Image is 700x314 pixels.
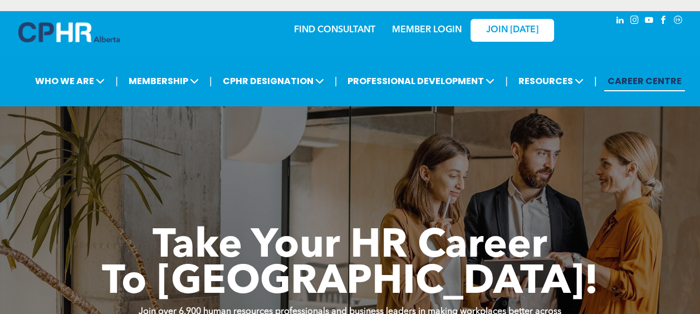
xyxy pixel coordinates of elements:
a: JOIN [DATE] [471,19,554,42]
span: To [GEOGRAPHIC_DATA]! [102,263,599,303]
a: MEMBER LOGIN [392,26,462,35]
span: RESOURCES [515,71,587,91]
li: | [335,70,337,92]
a: youtube [643,14,655,29]
span: WHO WE ARE [32,71,108,91]
span: CPHR DESIGNATION [219,71,327,91]
li: | [594,70,597,92]
a: Social network [672,14,684,29]
li: | [115,70,118,92]
li: | [505,70,508,92]
a: FIND CONSULTANT [294,26,375,35]
img: A blue and white logo for cp alberta [18,22,120,42]
span: MEMBERSHIP [125,71,202,91]
a: CAREER CENTRE [604,71,685,91]
span: Take Your HR Career [153,227,547,267]
a: linkedin [614,14,626,29]
li: | [209,70,212,92]
span: JOIN [DATE] [486,25,539,36]
a: facebook [658,14,670,29]
span: PROFESSIONAL DEVELOPMENT [344,71,498,91]
a: instagram [629,14,641,29]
